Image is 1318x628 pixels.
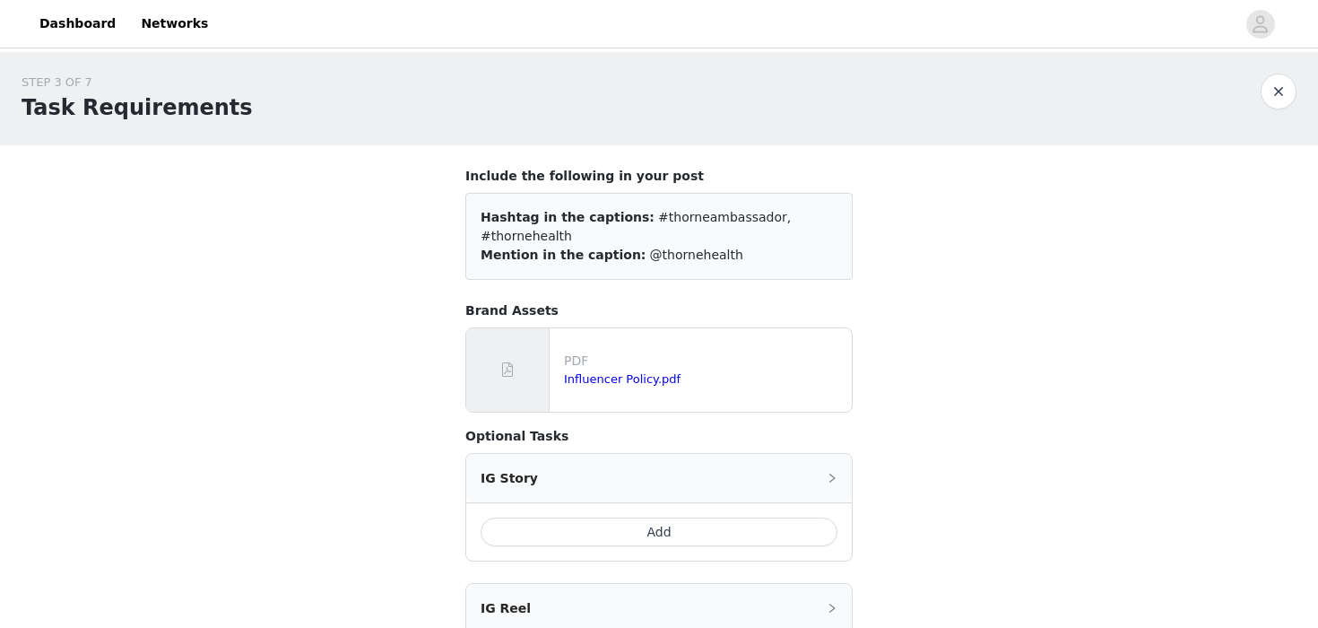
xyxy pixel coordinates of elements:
[1252,10,1269,39] div: avatar
[481,210,791,243] span: #thorneambassador, #thornehealth
[564,352,845,371] p: PDF
[29,4,126,44] a: Dashboard
[827,473,837,484] i: icon: right
[481,210,655,224] span: Hashtag in the captions:
[481,518,837,546] button: Add
[22,92,253,124] h1: Task Requirements
[481,248,646,262] span: Mention in the caption:
[650,248,743,262] span: @thornehealth
[22,74,253,92] div: STEP 3 OF 7
[466,454,852,502] div: icon: rightIG Story
[564,372,681,386] a: Influencer Policy.pdf
[827,603,837,614] i: icon: right
[465,427,853,446] h4: Optional Tasks
[130,4,219,44] a: Networks
[465,301,853,320] h4: Brand Assets
[465,167,853,186] h4: Include the following in your post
